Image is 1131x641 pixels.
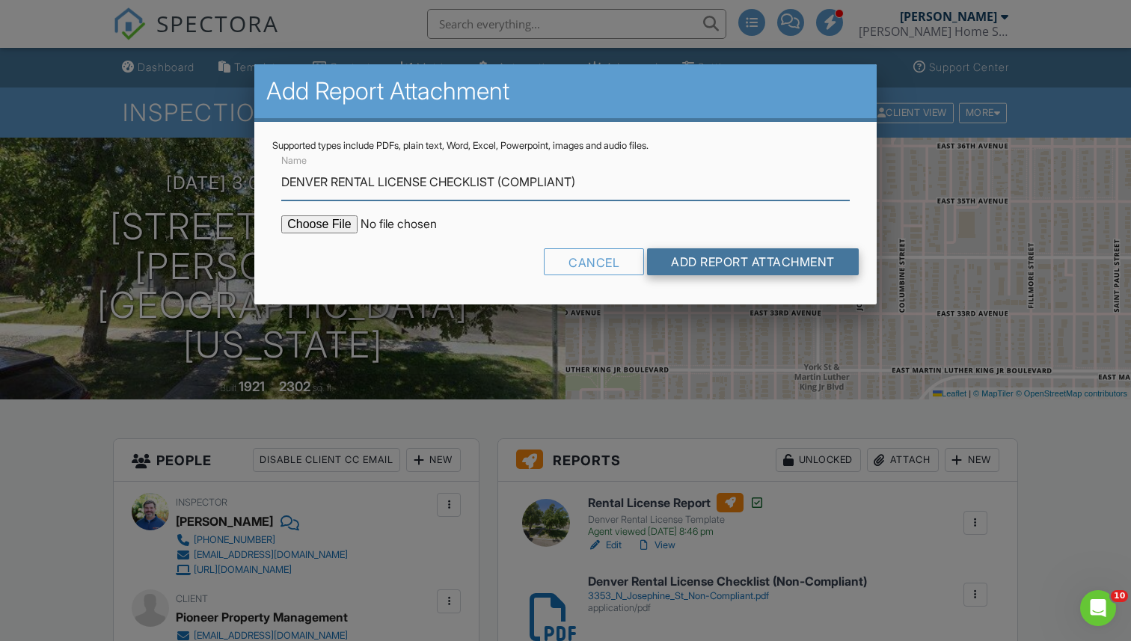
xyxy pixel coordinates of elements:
h2: Add Report Attachment [266,76,865,106]
input: Add Report Attachment [647,248,859,275]
span: 10 [1111,590,1128,602]
label: Name [281,154,307,168]
iframe: Intercom live chat [1080,590,1116,626]
div: Cancel [544,248,644,275]
div: Supported types include PDFs, plain text, Word, Excel, Powerpoint, images and audio files. [272,140,859,152]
